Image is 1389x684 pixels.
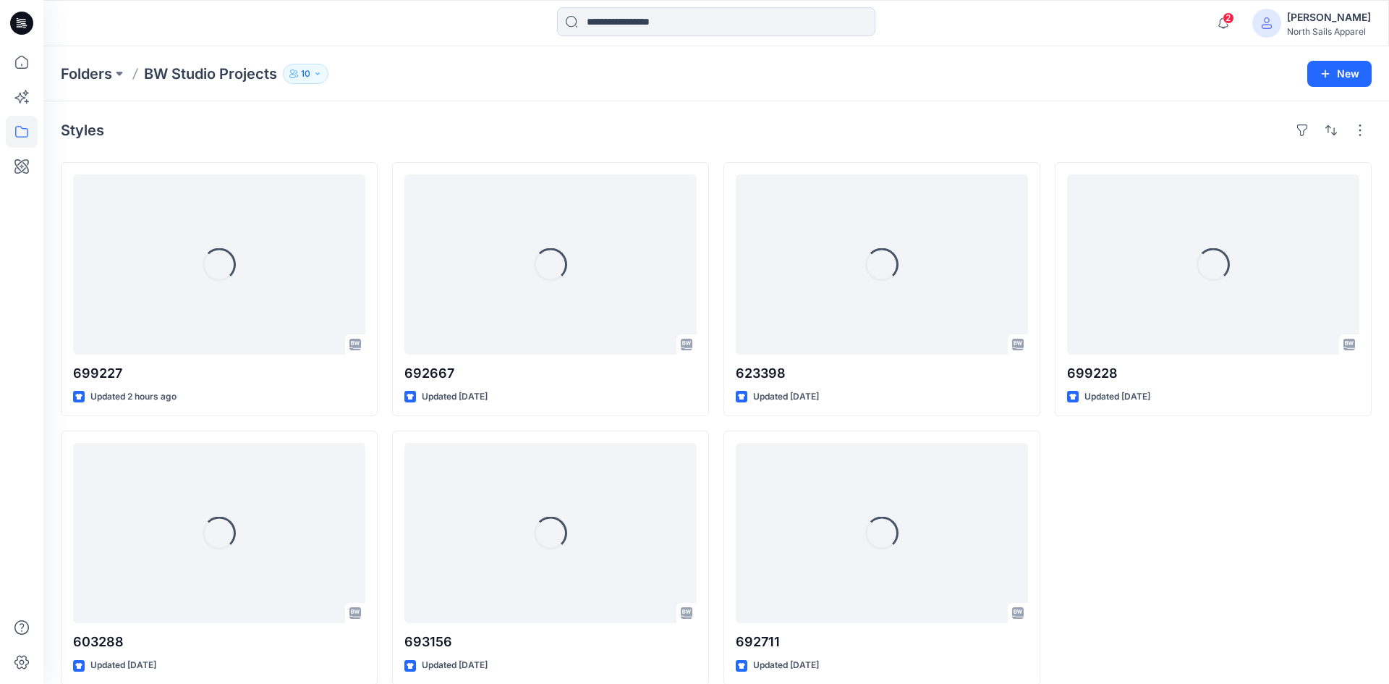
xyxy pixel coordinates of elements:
p: Updated 2 hours ago [90,389,177,405]
p: Updated [DATE] [422,658,488,673]
p: 693156 [404,632,697,652]
button: 10 [283,64,328,84]
div: North Sails Apparel [1287,26,1371,37]
p: Updated [DATE] [1084,389,1150,405]
p: 699228 [1067,363,1359,384]
svg: avatar [1261,17,1273,29]
p: 692711 [736,632,1028,652]
div: [PERSON_NAME] [1287,9,1371,26]
a: Folders [61,64,112,84]
h4: Styles [61,122,104,139]
p: Updated [DATE] [753,389,819,405]
span: 2 [1223,12,1234,24]
p: Updated [DATE] [753,658,819,673]
p: 10 [301,66,310,82]
p: 623398 [736,363,1028,384]
p: 692667 [404,363,697,384]
p: 603288 [73,632,365,652]
p: Updated [DATE] [90,658,156,673]
p: Updated [DATE] [422,389,488,405]
p: 699227 [73,363,365,384]
button: New [1307,61,1372,87]
p: BW Studio Projects [144,64,277,84]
